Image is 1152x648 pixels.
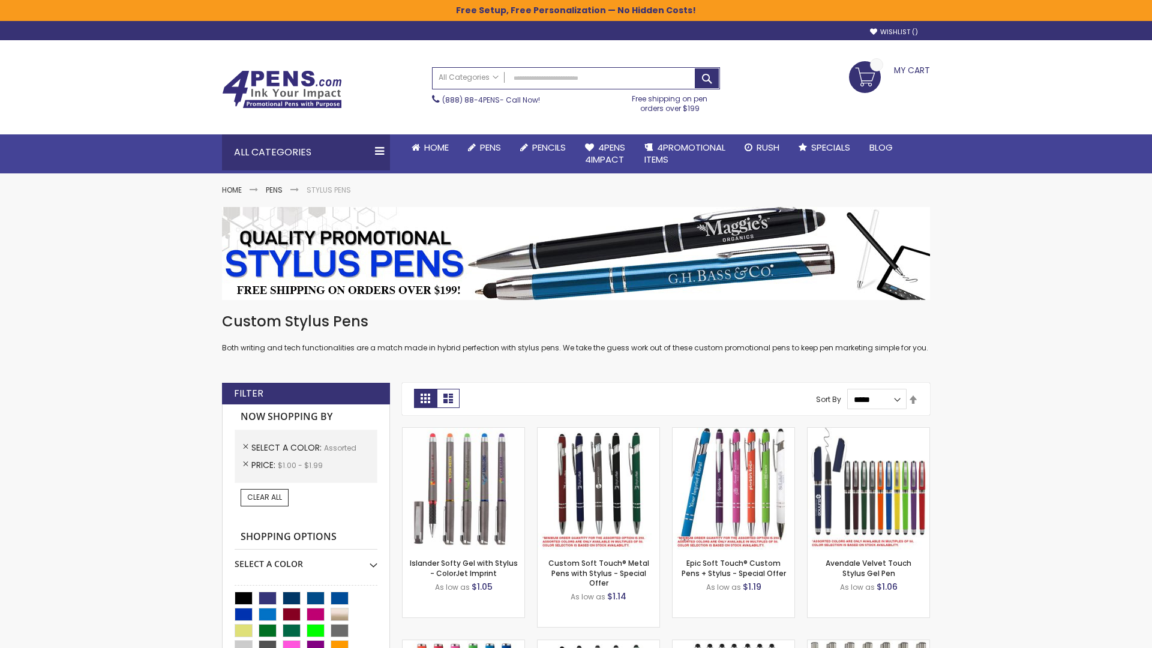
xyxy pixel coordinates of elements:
[324,443,356,453] span: Assorted
[222,207,930,300] img: Stylus Pens
[620,89,721,113] div: Free shipping on pen orders over $199
[840,582,875,592] span: As low as
[673,428,794,550] img: 4P-MS8B-Assorted
[403,428,524,550] img: Islander Softy Gel with Stylus - ColorJet Imprint-Assorted
[826,558,911,578] a: Avendale Velvet Touch Stylus Gel Pen
[251,459,278,471] span: Price
[424,141,449,154] span: Home
[532,141,566,154] span: Pencils
[816,394,841,404] label: Sort By
[538,428,659,550] img: Custom Soft Touch® Metal Pens with Stylus-Assorted
[757,141,779,154] span: Rush
[307,185,351,195] strong: Stylus Pens
[433,68,505,88] a: All Categories
[575,134,635,173] a: 4Pens4impact
[585,141,625,166] span: 4Pens 4impact
[235,404,377,430] strong: Now Shopping by
[222,312,930,331] h1: Custom Stylus Pens
[435,582,470,592] span: As low as
[235,550,377,570] div: Select A Color
[511,134,575,161] a: Pencils
[235,524,377,550] strong: Shopping Options
[789,134,860,161] a: Specials
[247,492,282,502] span: Clear All
[480,141,501,154] span: Pens
[706,582,741,592] span: As low as
[808,428,929,550] img: Avendale Velvet Touch Stylus Gel Pen-Assorted
[811,141,850,154] span: Specials
[442,95,500,105] a: (888) 88-4PENS
[266,185,283,195] a: Pens
[571,592,605,602] span: As low as
[869,141,893,154] span: Blog
[743,581,761,593] span: $1.19
[472,581,493,593] span: $1.05
[222,312,930,353] div: Both writing and tech functionalities are a match made in hybrid perfection with stylus pens. We ...
[278,460,323,470] span: $1.00 - $1.99
[410,558,518,578] a: Islander Softy Gel with Stylus - ColorJet Imprint
[222,70,342,109] img: 4Pens Custom Pens and Promotional Products
[735,134,789,161] a: Rush
[403,427,524,437] a: Islander Softy Gel with Stylus - ColorJet Imprint-Assorted
[635,134,735,173] a: 4PROMOTIONALITEMS
[673,427,794,437] a: 4P-MS8B-Assorted
[877,581,898,593] span: $1.06
[870,28,918,37] a: Wishlist
[682,558,786,578] a: Epic Soft Touch® Custom Pens + Stylus - Special Offer
[607,590,626,602] span: $1.14
[234,387,263,400] strong: Filter
[808,427,929,437] a: Avendale Velvet Touch Stylus Gel Pen-Assorted
[251,442,324,454] span: Select A Color
[222,134,390,170] div: All Categories
[458,134,511,161] a: Pens
[538,427,659,437] a: Custom Soft Touch® Metal Pens with Stylus-Assorted
[414,389,437,408] strong: Grid
[860,134,902,161] a: Blog
[644,141,725,166] span: 4PROMOTIONAL ITEMS
[439,73,499,82] span: All Categories
[548,558,649,587] a: Custom Soft Touch® Metal Pens with Stylus - Special Offer
[442,95,540,105] span: - Call Now!
[402,134,458,161] a: Home
[222,185,242,195] a: Home
[241,489,289,506] a: Clear All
